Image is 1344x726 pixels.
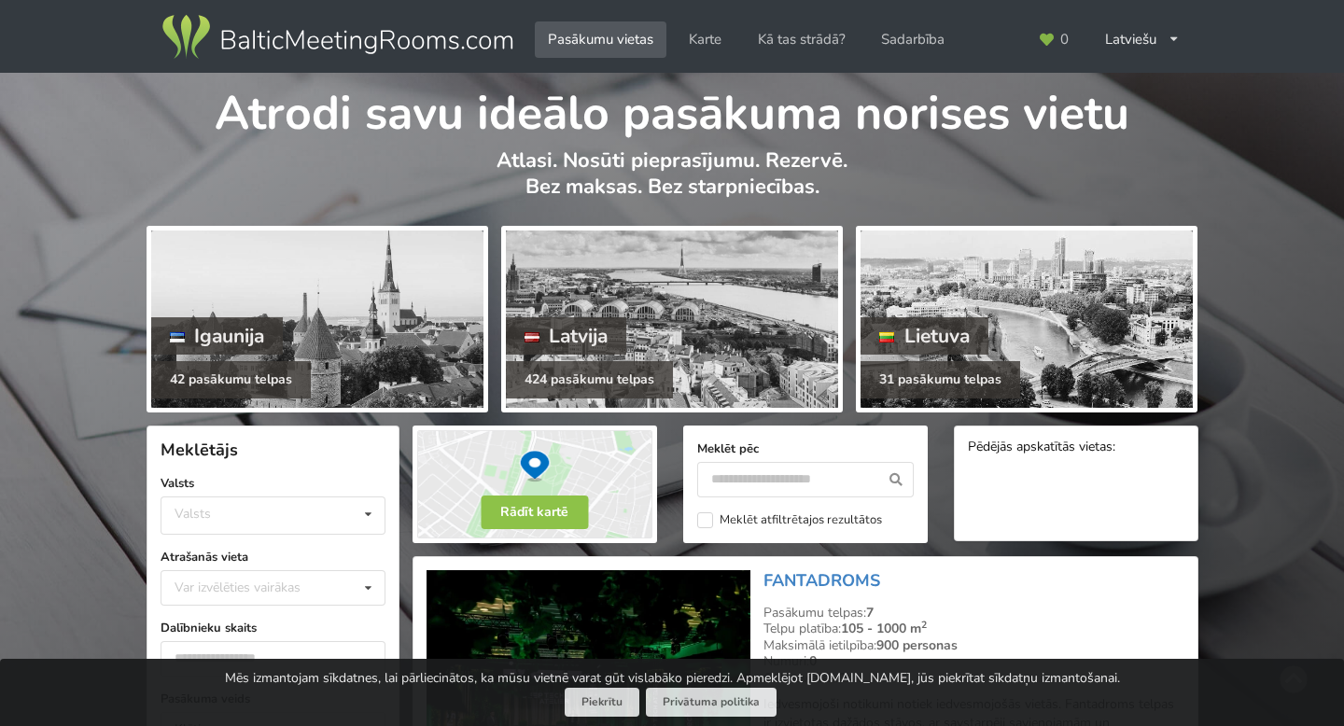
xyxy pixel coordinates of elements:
[921,618,927,632] sup: 2
[861,317,988,355] div: Lietuva
[763,653,1183,670] div: Numuri:
[147,147,1198,219] p: Atlasi. Nosūti pieprasījumu. Rezervē. Bez maksas. Bez starpniecības.
[763,637,1183,654] div: Maksimālā ietilpība:
[763,621,1183,637] div: Telpu platība:
[856,226,1197,412] a: Lietuva 31 pasākumu telpas
[535,21,666,58] a: Pasākumu vietas
[763,605,1183,621] div: Pasākumu telpas:
[861,361,1020,398] div: 31 pasākumu telpas
[968,440,1184,457] div: Pēdējās apskatītās vietas:
[676,21,735,58] a: Karte
[501,226,843,412] a: Latvija 424 pasākumu telpas
[697,512,882,528] label: Meklēt atfiltrētajos rezultātos
[763,569,880,592] a: FANTADROMS
[1092,21,1194,58] div: Latviešu
[565,688,639,717] button: Piekrītu
[147,73,1198,144] h1: Atrodi savu ideālo pasākuma norises vietu
[745,21,859,58] a: Kā tas strādā?
[413,426,657,543] img: Rādīt kartē
[161,439,238,461] span: Meklētājs
[159,11,516,63] img: Baltic Meeting Rooms
[161,474,385,493] label: Valsts
[151,317,284,355] div: Igaunija
[175,506,211,522] div: Valsts
[481,496,588,529] button: Rādīt kartē
[506,317,627,355] div: Latvija
[170,577,343,598] div: Var izvēlēties vairākas
[161,619,385,637] label: Dalībnieku skaits
[151,361,311,398] div: 42 pasākumu telpas
[876,636,958,654] strong: 900 personas
[1060,33,1069,47] span: 0
[506,361,673,398] div: 424 pasākumu telpas
[161,548,385,566] label: Atrašanās vieta
[866,604,874,621] strong: 7
[841,620,927,637] strong: 105 - 1000 m
[868,21,958,58] a: Sadarbība
[147,226,488,412] a: Igaunija 42 pasākumu telpas
[809,652,817,670] strong: 0
[697,440,914,458] label: Meklēt pēc
[646,688,777,717] a: Privātuma politika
